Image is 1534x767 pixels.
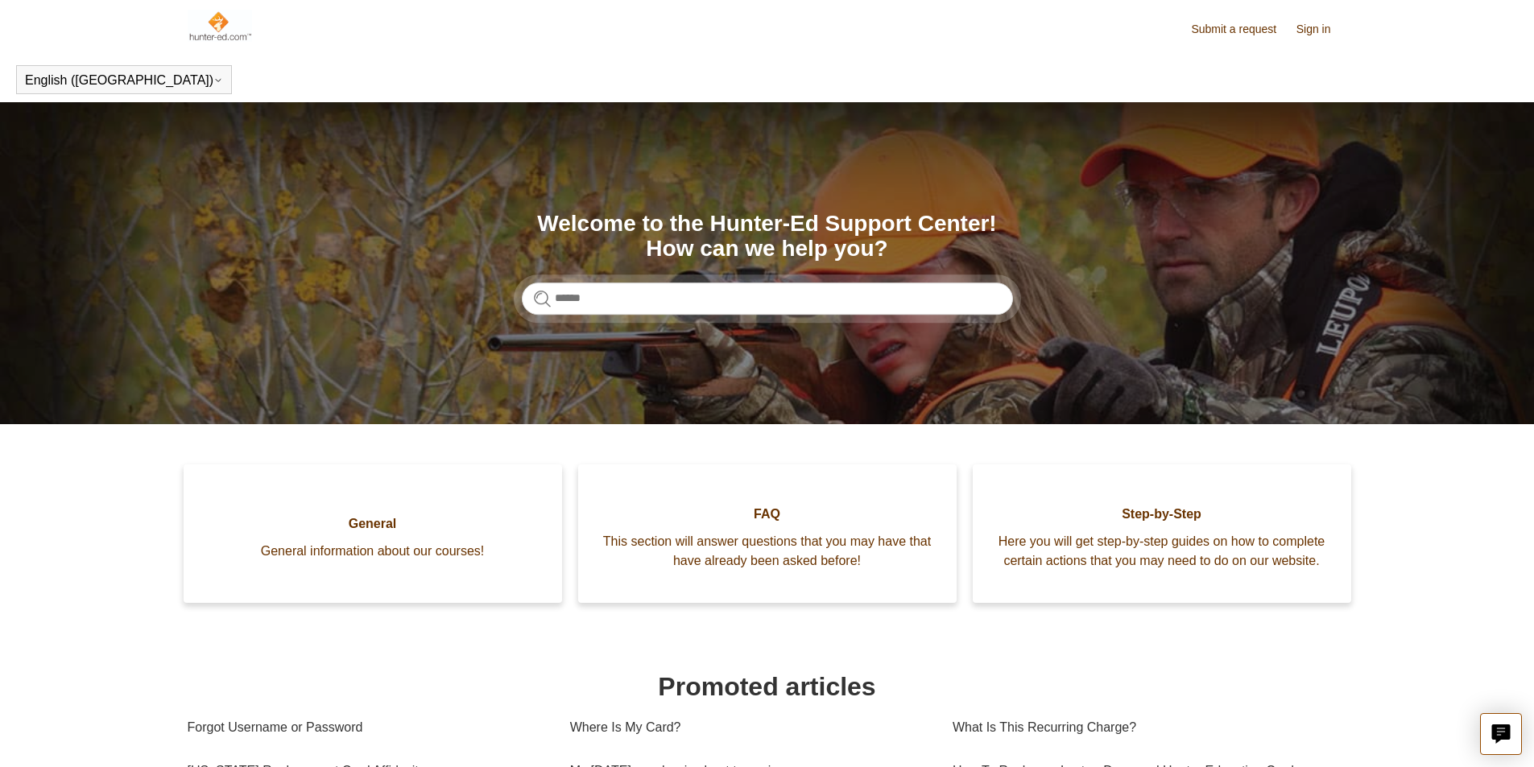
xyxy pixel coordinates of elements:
a: Sign in [1296,21,1347,38]
a: FAQ This section will answer questions that you may have that have already been asked before! [578,464,957,603]
span: This section will answer questions that you may have that have already been asked before! [602,532,932,571]
span: Here you will get step-by-step guides on how to complete certain actions that you may need to do ... [997,532,1327,571]
h1: Welcome to the Hunter-Ed Support Center! How can we help you? [522,212,1013,262]
a: Submit a request [1191,21,1292,38]
a: What Is This Recurring Charge? [953,706,1335,749]
img: Hunter-Ed Help Center home page [188,10,253,42]
a: General General information about our courses! [184,464,562,603]
h1: Promoted articles [188,667,1347,706]
span: General [208,514,538,534]
a: Where Is My Card? [570,706,928,749]
a: Step-by-Step Here you will get step-by-step guides on how to complete certain actions that you ma... [973,464,1351,603]
span: General information about our courses! [208,542,538,561]
a: Forgot Username or Password [188,706,546,749]
button: Live chat [1480,713,1522,755]
button: English ([GEOGRAPHIC_DATA]) [25,73,223,88]
span: Step-by-Step [997,505,1327,524]
input: Search [522,282,1013,315]
span: FAQ [602,505,932,524]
